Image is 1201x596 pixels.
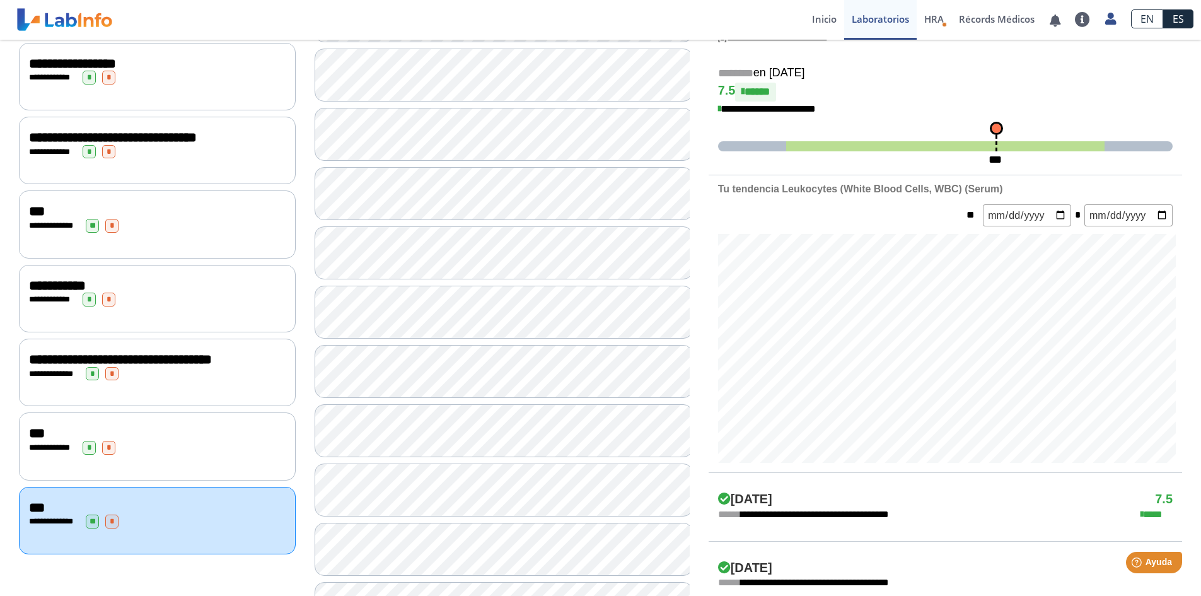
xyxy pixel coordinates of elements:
h5: en [DATE] [718,66,1173,81]
input: mm/dd/yyyy [1084,204,1173,226]
a: EN [1131,9,1163,28]
h4: [DATE] [718,492,772,507]
input: mm/dd/yyyy [983,204,1071,226]
span: HRA [924,13,944,25]
b: Tu tendencia Leukocytes (White Blood Cells, WBC) (Serum) [718,184,1003,194]
h4: 7.5 [1155,492,1173,507]
a: ES [1163,9,1193,28]
a: [1] [718,33,828,42]
iframe: Help widget launcher [1089,547,1187,582]
h4: [DATE] [718,561,772,576]
h4: 7.5 [718,83,1173,102]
